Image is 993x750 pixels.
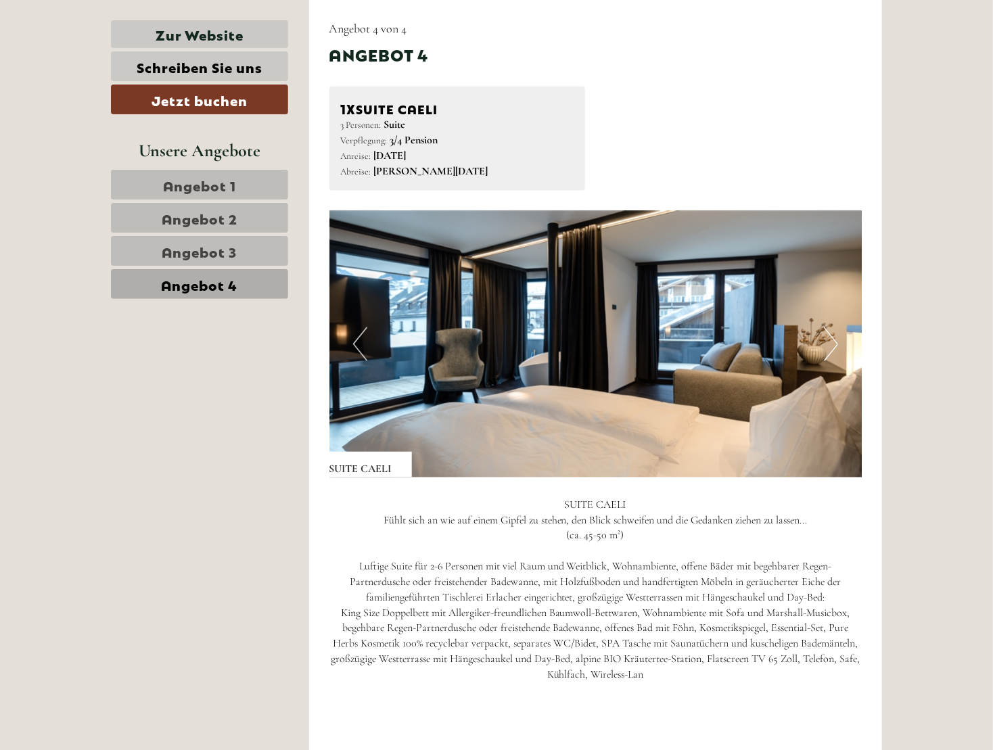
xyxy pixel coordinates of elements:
div: SUITE CAELI [329,452,412,477]
b: Suite [384,118,406,131]
a: Jetzt buchen [111,85,288,114]
small: 20:38 [20,232,337,241]
b: [DATE] [374,149,407,162]
span: Angebot 4 von 4 [329,21,407,36]
b: 3/4 Pension [390,133,438,147]
small: 3 Personen: [341,119,382,131]
small: Verpflegung: [341,135,388,146]
b: [PERSON_NAME][DATE] [374,164,488,178]
small: Abreise: [341,166,371,177]
p: SUITE CAELI Fühlt sich an wie auf einem Gipfel zu stehen, den Blick schweifen und die Gedanken zi... [329,498,862,699]
button: Senden [438,350,533,380]
img: image [329,211,862,477]
span: Angebot 1 [163,175,236,194]
span: Angebot 3 [162,241,237,260]
div: [DATE] [242,3,291,26]
button: Previous [353,327,367,361]
span: Angebot 4 [162,275,238,294]
span: Angebot 2 [162,208,237,227]
a: Zur Website [111,20,288,48]
div: Unsere Angebote [111,138,288,163]
div: [PERSON_NAME] [20,174,337,185]
div: Eir sind an Valles dann interessiert - ich sehe aber, dass es ein Familienzimmer und eine Suite V... [10,172,344,243]
a: Schreiben Sie uns [111,51,288,81]
b: 1x [341,98,356,117]
div: SUITE CAELI [341,98,574,118]
button: Next [824,327,838,361]
small: 20:29 [196,156,513,166]
div: Angebot 4 [329,43,429,66]
small: Anreise: [341,150,371,162]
